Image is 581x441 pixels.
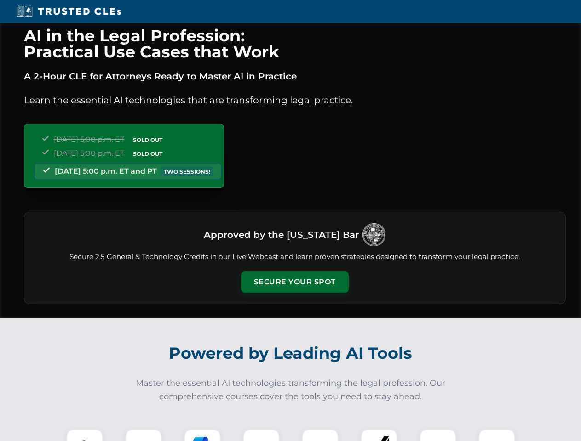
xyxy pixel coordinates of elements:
span: [DATE] 5:00 p.m. ET [54,149,124,158]
span: SOLD OUT [130,135,166,145]
img: Logo [362,223,385,246]
span: SOLD OUT [130,149,166,158]
h3: Approved by the [US_STATE] Bar [204,226,359,243]
h2: Powered by Leading AI Tools [36,337,546,369]
button: Secure Your Spot [241,271,349,293]
p: Learn the essential AI technologies that are transforming legal practice. [24,93,566,107]
p: A 2-Hour CLE for Attorneys Ready to Master AI in Practice [24,69,566,84]
p: Secure 2.5 General & Technology Credits in our Live Webcast and learn proven strategies designed ... [35,252,554,262]
p: Master the essential AI technologies transforming the legal profession. Our comprehensive courses... [130,377,452,403]
img: Trusted CLEs [14,5,124,18]
h1: AI in the Legal Profession: Practical Use Cases that Work [24,28,566,60]
span: [DATE] 5:00 p.m. ET [54,135,124,144]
